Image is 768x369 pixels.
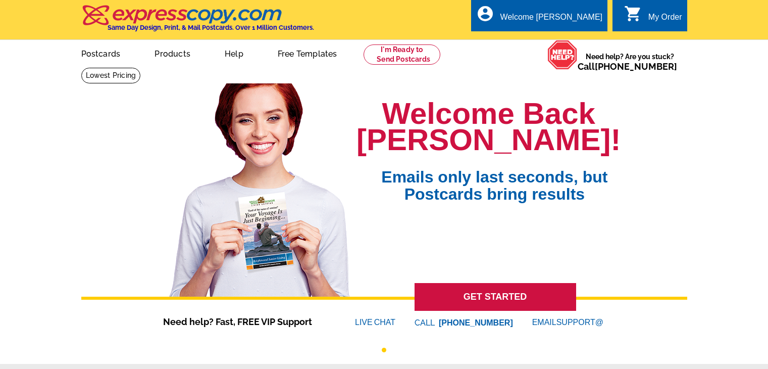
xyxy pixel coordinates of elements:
[108,24,314,31] h4: Same Day Design, Print, & Mail Postcards. Over 1 Million Customers.
[355,318,395,327] a: LIVECHAT
[595,61,677,72] a: [PHONE_NUMBER]
[65,41,137,65] a: Postcards
[382,348,386,352] button: 1 of 1
[476,5,494,23] i: account_circle
[138,41,207,65] a: Products
[624,5,642,23] i: shopping_cart
[81,12,314,31] a: Same Day Design, Print, & Mail Postcards. Over 1 Million Customers.
[262,41,353,65] a: Free Templates
[209,41,260,65] a: Help
[547,40,578,70] img: help
[163,315,325,329] span: Need help? Fast, FREE VIP Support
[163,75,356,297] img: welcome-back-logged-in.png
[356,101,621,153] h1: Welcome Back [PERSON_NAME]!
[624,11,682,24] a: shopping_cart My Order
[578,61,677,72] span: Call
[578,52,682,72] span: Need help? Are you stuck?
[500,13,602,27] div: Welcome [PERSON_NAME]
[415,283,576,311] a: GET STARTED
[368,153,621,203] span: Emails only last seconds, but Postcards bring results
[355,316,374,329] font: LIVE
[556,316,605,329] font: SUPPORT@
[648,13,682,27] div: My Order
